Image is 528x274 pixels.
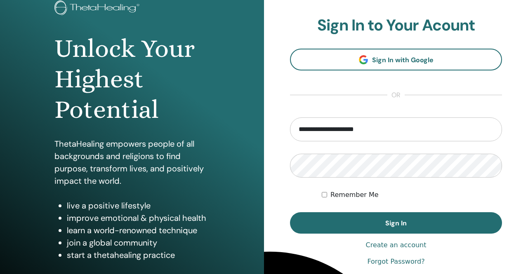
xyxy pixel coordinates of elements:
h2: Sign In to Your Acount [290,16,502,35]
div: Keep me authenticated indefinitely or until I manually logout [322,190,502,200]
span: or [387,90,405,100]
li: join a global community [67,237,210,249]
p: ThetaHealing empowers people of all backgrounds and religions to find purpose, transform lives, a... [54,138,210,187]
li: improve emotional & physical health [67,212,210,224]
a: Create an account [365,240,426,250]
h1: Unlock Your Highest Potential [54,33,210,125]
a: Sign In with Google [290,49,502,70]
li: learn a world-renowned technique [67,224,210,237]
label: Remember Me [330,190,379,200]
a: Forgot Password? [367,257,424,267]
span: Sign In [385,219,407,227]
li: live a positive lifestyle [67,199,210,212]
span: Sign In with Google [372,56,434,64]
button: Sign In [290,212,502,234]
li: start a thetahealing practice [67,249,210,261]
